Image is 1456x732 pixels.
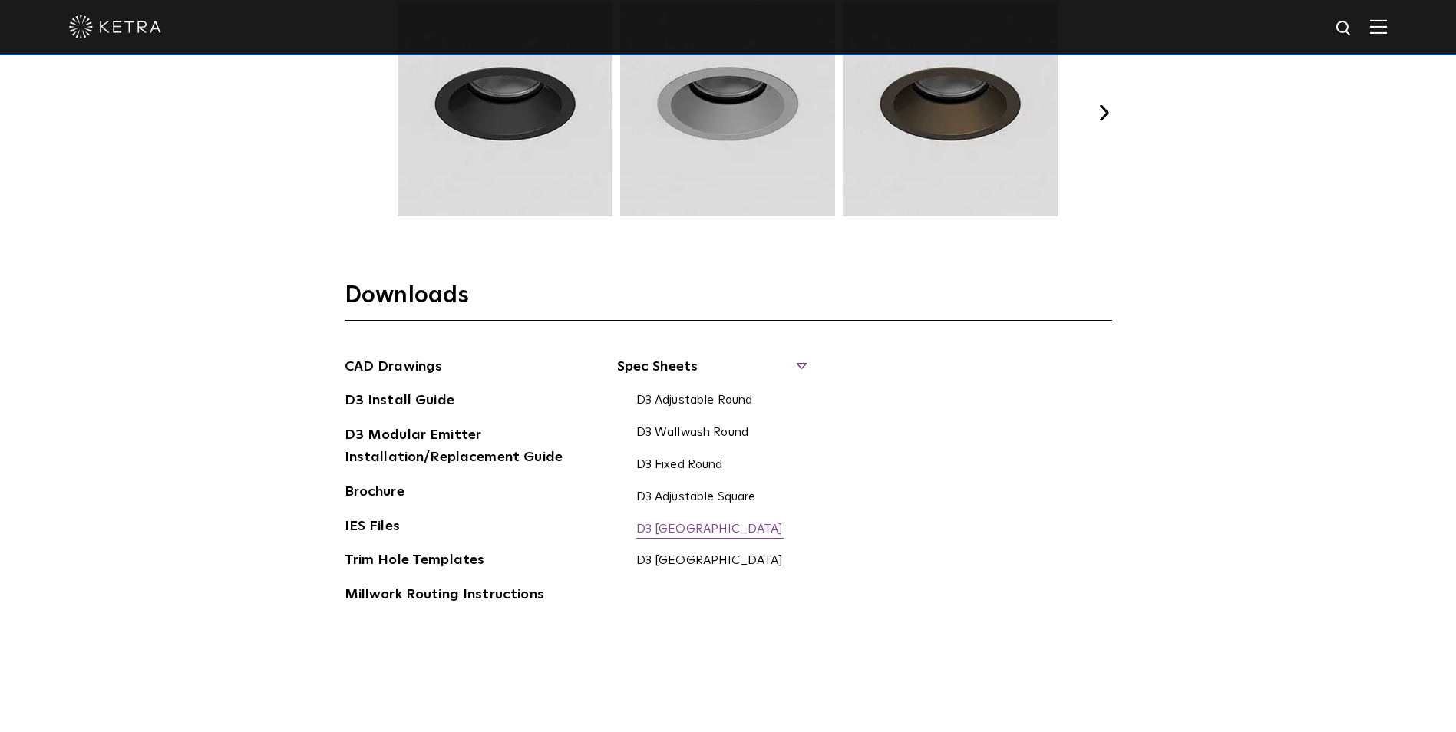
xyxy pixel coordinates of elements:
a: IES Files [345,516,400,540]
a: D3 Fixed Round [636,457,723,474]
a: D3 [GEOGRAPHIC_DATA] [636,553,784,570]
a: D3 [GEOGRAPHIC_DATA] [636,522,784,539]
img: TRM002.webp [395,2,615,216]
button: Next [1097,105,1112,120]
a: D3 Install Guide [345,390,454,414]
a: Brochure [345,481,404,506]
a: CAD Drawings [345,356,443,381]
span: Spec Sheets [617,356,805,390]
h3: Downloads [345,281,1112,321]
a: D3 Modular Emitter Installation/Replacement Guide [345,424,575,471]
img: ketra-logo-2019-white [69,15,161,38]
img: search icon [1335,19,1354,38]
a: D3 Adjustable Round [636,393,753,410]
a: Trim Hole Templates [345,549,485,574]
a: Millwork Routing Instructions [345,584,544,608]
a: D3 Wallwash Round [636,425,749,442]
img: Hamburger%20Nav.svg [1370,19,1387,34]
img: TRM003.webp [618,2,837,216]
img: TRM004.webp [840,2,1060,216]
a: D3 Adjustable Square [636,490,756,506]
